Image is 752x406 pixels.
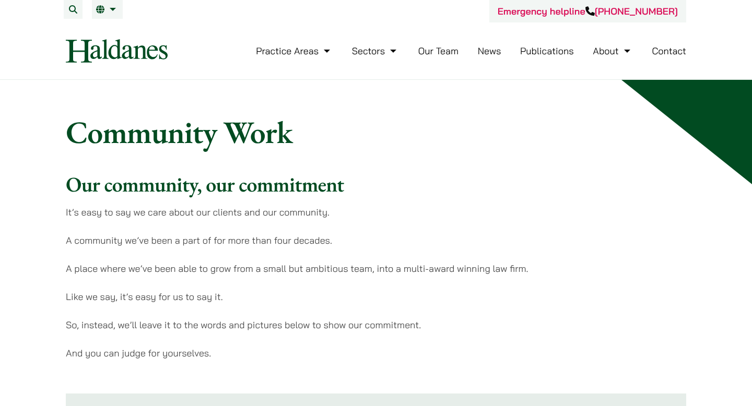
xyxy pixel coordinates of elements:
[66,233,686,247] p: A community we’ve been a part of for more than four decades.
[66,346,686,360] p: And you can judge for yourselves.
[66,172,686,197] h2: Our community, our commitment
[66,261,686,276] p: A place where we’ve been able to grow from a small but ambitious team, into a multi-award winning...
[520,45,574,57] a: Publications
[652,45,686,57] a: Contact
[66,318,686,332] p: So, instead, we’ll leave it to the words and pictures below to show our commitment.
[478,45,501,57] a: News
[66,290,686,304] p: Like we say, it’s easy for us to say it.
[418,45,459,57] a: Our Team
[498,5,678,17] a: Emergency helpline[PHONE_NUMBER]
[352,45,399,57] a: Sectors
[66,205,686,219] p: It’s easy to say we care about our clients and our community.
[66,39,168,63] img: Logo of Haldanes
[66,113,686,151] h1: Community Work
[96,5,119,14] a: EN
[593,45,632,57] a: About
[256,45,333,57] a: Practice Areas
